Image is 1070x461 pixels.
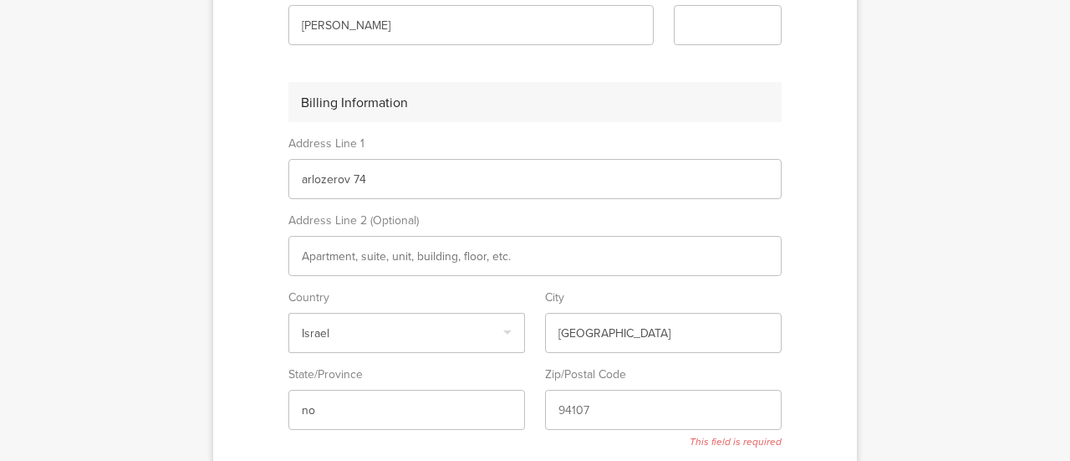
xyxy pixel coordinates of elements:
[302,325,329,342] span: Israel
[545,353,782,390] sg-form-field-title: Zip/Postal Code
[288,122,782,159] sg-form-field-title: Address Line 1
[288,353,525,390] sg-form-field-title: State/Province
[558,325,768,342] input: San Francisco
[302,17,640,34] input: Jane Doe
[288,199,782,236] sg-form-field-title: Address Line 2 (Optional)
[288,82,782,122] div: Billing Information
[545,276,782,313] sg-form-field-title: City
[302,171,768,188] input: Street address, P.O. box, company name, c/o
[288,276,525,313] sg-form-field-title: Country
[687,18,769,33] iframe: To enrich screen reader interactions, please activate Accessibility in Grammarly extension settings
[690,434,782,449] sg-form-field-error: This field is required
[558,402,768,419] input: 94107
[302,402,512,419] input: CA
[302,248,768,265] input: Apartment, suite, unit, building, floor, etc.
